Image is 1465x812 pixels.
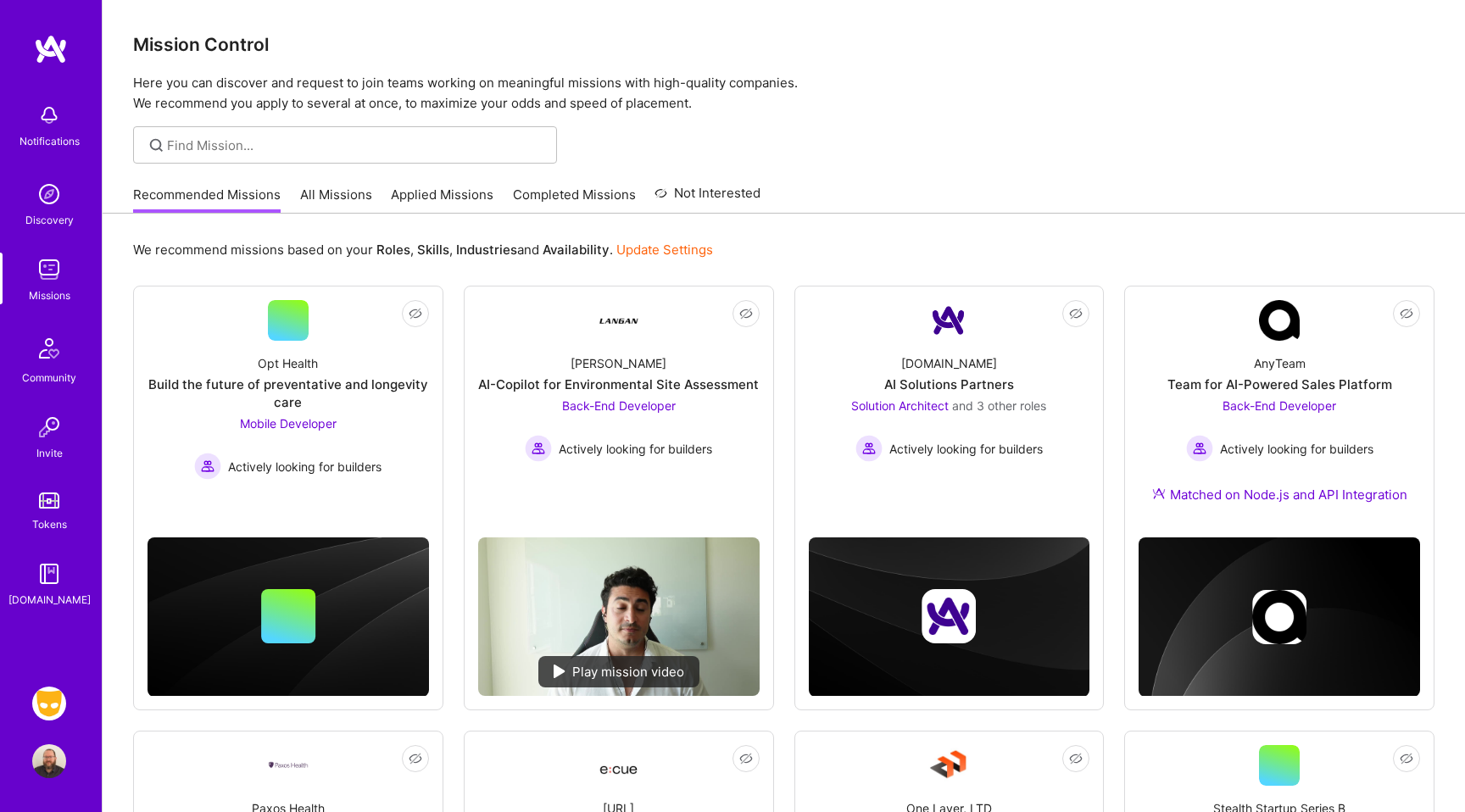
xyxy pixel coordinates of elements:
img: Actively looking for builders [194,453,221,480]
img: bell [32,98,66,132]
a: Applied Missions [391,186,493,214]
p: We recommend missions based on your , , and . [133,241,713,259]
a: User Avatar [28,744,70,778]
span: Actively looking for builders [559,440,712,458]
span: Back-End Developer [1223,398,1336,413]
a: Update Settings [616,242,713,258]
b: Availability [543,242,610,258]
img: Company Logo [599,750,639,781]
p: Here you can discover and request to join teams working on meaningful missions with high-quality ... [133,73,1434,114]
img: Company logo [1252,590,1306,644]
span: Solution Architect [851,398,949,413]
i: icon EyeClosed [1400,307,1413,320]
div: Community [22,369,76,387]
img: tokens [39,492,59,509]
img: cover [809,537,1090,697]
h3: Mission Control [133,34,1434,55]
div: Invite [36,444,63,462]
img: logo [34,34,68,64]
img: cover [1139,537,1420,697]
a: Grindr: Mobile + BE + Cloud [28,687,70,720]
i: icon EyeClosed [1069,752,1083,765]
span: Actively looking for builders [889,440,1043,458]
div: Tokens [32,515,67,533]
img: Actively looking for builders [1186,435,1213,462]
span: Back-End Developer [562,398,676,413]
b: Roles [376,242,410,258]
img: Invite [32,410,66,444]
input: Find Mission... [167,136,544,154]
div: Team for AI-Powered Sales Platform [1167,375,1392,393]
a: Company Logo[DOMAIN_NAME]AI Solutions PartnersSolution Architect and 3 other rolesActively lookin... [809,300,1090,491]
b: Industries [456,242,517,258]
img: cover [148,537,429,697]
div: Build the future of preventative and longevity care [148,375,429,411]
img: Company logo [922,589,976,643]
i: icon EyeClosed [739,752,753,765]
div: [DOMAIN_NAME] [901,354,997,372]
div: Discovery [25,211,74,229]
div: Missions [29,286,70,304]
a: All Missions [300,186,372,214]
img: No Mission [478,537,760,696]
a: Not Interested [655,183,760,214]
img: play [554,665,565,678]
img: guide book [32,557,66,591]
a: Company Logo[PERSON_NAME]AI-Copilot for Environmental Site AssessmentBack-End Developer Actively ... [478,300,760,524]
i: icon EyeClosed [409,307,422,320]
a: Recommended Missions [133,186,281,214]
a: Completed Missions [513,186,636,214]
span: Mobile Developer [240,416,337,431]
span: and 3 other roles [952,398,1046,413]
div: [DOMAIN_NAME] [8,591,91,609]
img: Company Logo [928,745,969,786]
img: Company Logo [1259,300,1300,341]
div: [PERSON_NAME] [571,354,666,372]
a: Company LogoAnyTeamTeam for AI-Powered Sales PlatformBack-End Developer Actively looking for buil... [1139,300,1420,524]
div: AI-Copilot for Environmental Site Assessment [478,375,759,393]
div: AnyTeam [1254,354,1306,372]
img: Grindr: Mobile + BE + Cloud [32,687,66,720]
b: Skills [417,242,449,258]
img: User Avatar [32,744,66,778]
img: Community [29,328,70,369]
i: icon SearchGrey [147,136,166,155]
div: Play mission video [538,656,699,687]
span: Actively looking for builders [1220,440,1373,458]
img: Actively looking for builders [525,435,552,462]
a: Opt HealthBuild the future of preventative and longevity careMobile Developer Actively looking fo... [148,300,429,491]
img: Company Logo [268,760,309,770]
img: teamwork [32,253,66,286]
img: discovery [32,177,66,211]
img: Ateam Purple Icon [1152,487,1166,500]
div: AI Solutions Partners [884,375,1014,393]
span: Actively looking for builders [228,458,382,476]
i: icon EyeClosed [739,307,753,320]
div: Opt Health [258,354,318,372]
i: icon EyeClosed [1069,307,1083,320]
div: Matched on Node.js and API Integration [1152,486,1407,503]
img: Company Logo [599,300,639,341]
i: icon EyeClosed [1400,752,1413,765]
i: icon EyeClosed [409,752,422,765]
img: Actively looking for builders [855,435,883,462]
div: Notifications [19,132,80,150]
img: Company Logo [928,300,969,341]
